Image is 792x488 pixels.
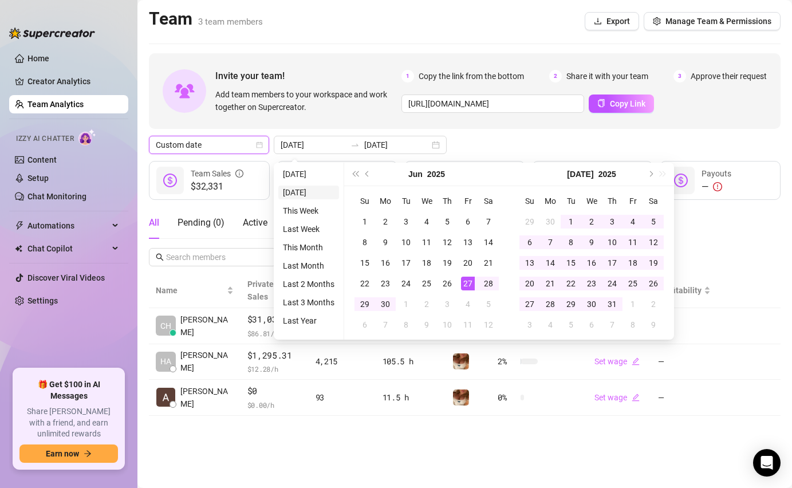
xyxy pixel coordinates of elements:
div: 2 [647,297,660,311]
td: 2025-07-02 [416,294,437,314]
div: 2 [420,297,434,311]
td: 2025-06-13 [458,232,478,253]
div: 19 [647,256,660,270]
td: 2025-07-30 [581,294,602,314]
div: 22 [358,277,372,290]
span: 2 % [498,355,516,368]
span: Copy Link [610,99,645,108]
span: calendar [256,141,263,148]
div: 6 [523,235,537,249]
th: Th [602,191,622,211]
td: 2025-07-20 [519,273,540,294]
span: Profitability [658,286,702,295]
td: — [651,308,718,344]
button: Choose a month [408,163,423,186]
li: Last 3 Months [278,296,339,309]
div: 30 [585,297,598,311]
button: Export [585,12,639,30]
div: 14 [543,256,557,270]
div: 4 [626,215,640,229]
button: Copy Link [589,95,654,113]
button: Choose a month [567,163,593,186]
div: 12 [647,235,660,249]
div: Team Sales [191,167,243,180]
div: 28 [543,297,557,311]
td: 2025-06-01 [354,211,375,232]
div: 1 [399,297,413,311]
div: 15 [564,256,578,270]
li: [DATE] [278,186,339,199]
span: Izzy AI Chatter [16,133,74,144]
th: Su [519,191,540,211]
div: 11.5 h [383,391,439,404]
div: 8 [564,235,578,249]
th: Sa [478,191,499,211]
a: Chat Monitoring [27,192,86,201]
div: 25 [420,277,434,290]
td: 2025-07-11 [622,232,643,253]
input: Search members [166,251,260,263]
button: Choose a year [427,163,445,186]
div: 93 [316,391,369,404]
td: 2025-06-06 [458,211,478,232]
td: 2025-08-08 [622,314,643,335]
span: $ 86.81 /h [247,328,302,339]
td: 2025-07-24 [602,273,622,294]
td: 2025-07-09 [416,314,437,335]
div: 1 [358,215,372,229]
div: 3 [440,297,454,311]
div: 20 [523,277,537,290]
img: logo-BBDzfeDw.svg [9,27,95,39]
div: 4 [420,215,434,229]
div: 11 [626,235,640,249]
img: AI Chatter [78,129,96,145]
button: Last year (Control + left) [349,163,361,186]
td: 2025-06-24 [396,273,416,294]
div: Pending ( 0 ) [178,216,224,230]
td: 2025-08-03 [519,314,540,335]
span: CH [160,320,171,332]
div: 6 [461,215,475,229]
td: 2025-07-31 [602,294,622,314]
div: 3 [523,318,537,332]
span: 🎁 Get $100 in AI Messages [19,379,118,402]
span: exclamation-circle [713,182,722,191]
td: 2025-08-02 [643,294,664,314]
button: Manage Team & Permissions [644,12,781,30]
div: 12 [482,318,495,332]
span: Payouts [702,169,731,178]
td: 2025-07-08 [396,314,416,335]
span: 2 [549,70,562,82]
td: 2025-06-12 [437,232,458,253]
span: Custom date [156,136,262,154]
div: 9 [647,318,660,332]
th: Tu [561,191,581,211]
td: 2025-06-03 [396,211,416,232]
td: 2025-07-07 [540,232,561,253]
span: HA [160,355,171,368]
td: 2025-08-04 [540,314,561,335]
div: 10 [440,318,454,332]
td: 2025-06-10 [396,232,416,253]
td: 2025-06-22 [354,273,375,294]
span: 1 [401,70,414,82]
div: 11 [420,235,434,249]
span: Manage Team & Permissions [665,17,771,26]
span: Name [156,284,224,297]
td: 2025-07-27 [519,294,540,314]
span: copy [597,99,605,107]
div: — [702,180,731,194]
td: 2025-07-13 [519,253,540,273]
td: 2025-06-30 [540,211,561,232]
div: 17 [605,256,619,270]
div: 5 [440,215,454,229]
span: download [594,17,602,25]
li: Last Week [278,222,339,236]
span: dollar-circle [163,174,177,187]
span: 0 % [498,391,516,404]
th: Name [149,273,241,308]
td: 2025-07-01 [396,294,416,314]
input: Start date [281,139,346,151]
button: Choose a year [598,163,616,186]
div: 28 [482,277,495,290]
